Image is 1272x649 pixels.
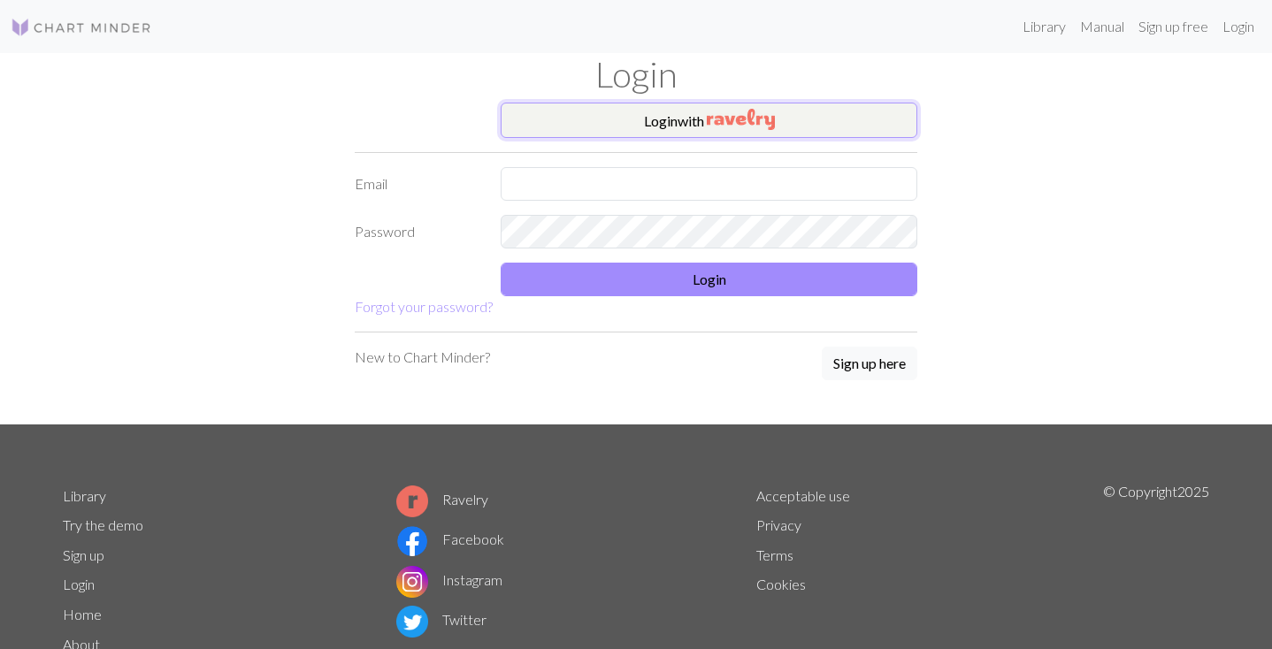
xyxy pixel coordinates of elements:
a: Sign up [63,546,104,563]
label: Email [344,167,490,201]
a: Twitter [396,611,487,628]
a: Try the demo [63,516,143,533]
a: Cookies [756,576,806,592]
img: Facebook logo [396,525,428,557]
a: Sign up here [822,347,917,382]
img: Twitter logo [396,606,428,638]
label: Password [344,215,490,248]
a: Terms [756,546,793,563]
a: Login [1215,9,1261,44]
a: Privacy [756,516,801,533]
img: Instagram logo [396,566,428,598]
a: Home [63,606,102,622]
p: New to Chart Minder? [355,347,490,368]
a: Instagram [396,571,502,588]
a: Ravelry [396,491,488,508]
a: Login [63,576,95,592]
button: Login [501,263,917,296]
img: Ravelry logo [396,485,428,517]
h1: Login [52,53,1220,95]
a: Facebook [396,531,504,547]
a: Library [63,487,106,504]
a: Forgot your password? [355,298,493,315]
img: Logo [11,17,152,38]
button: Loginwith [501,103,917,138]
img: Ravelry [707,109,775,130]
a: Acceptable use [756,487,850,504]
a: Sign up free [1131,9,1215,44]
button: Sign up here [822,347,917,380]
a: Library [1015,9,1073,44]
a: Manual [1073,9,1131,44]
